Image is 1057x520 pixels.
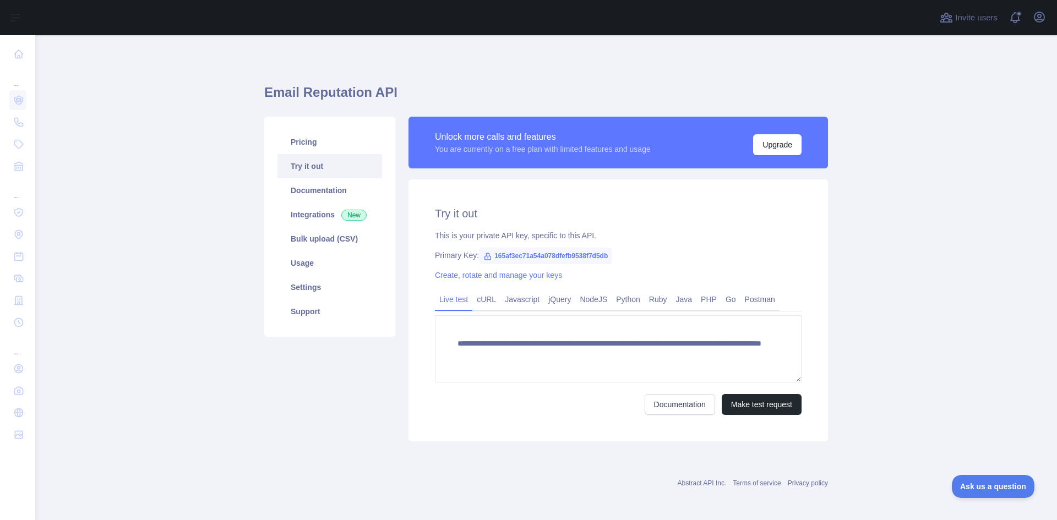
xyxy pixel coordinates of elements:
span: New [341,210,367,221]
a: Documentation [645,394,715,415]
a: NodeJS [575,291,612,308]
a: Integrations New [277,202,382,227]
a: Python [612,291,645,308]
a: cURL [472,291,500,308]
a: Java [672,291,697,308]
a: Go [721,291,740,308]
div: ... [9,66,26,88]
div: Primary Key: [435,250,802,261]
a: Bulk upload (CSV) [277,227,382,251]
div: ... [9,335,26,357]
a: Privacy policy [788,479,828,487]
iframe: Toggle Customer Support [952,475,1035,498]
a: Try it out [277,154,382,178]
a: Terms of service [733,479,781,487]
span: 165af3ec71a54a078dfefb9538f7d5db [479,248,612,264]
a: Create, rotate and manage your keys [435,271,562,280]
h2: Try it out [435,206,802,221]
a: Support [277,299,382,324]
a: Pricing [277,130,382,154]
a: Live test [435,291,472,308]
a: PHP [696,291,721,308]
div: ... [9,178,26,200]
div: This is your private API key, specific to this API. [435,230,802,241]
a: Postman [740,291,780,308]
a: Settings [277,275,382,299]
h1: Email Reputation API [264,84,828,110]
a: Abstract API Inc. [678,479,727,487]
button: Upgrade [753,134,802,155]
button: Invite users [938,9,1000,26]
span: Invite users [955,12,998,24]
button: Make test request [722,394,802,415]
a: Javascript [500,291,544,308]
a: jQuery [544,291,575,308]
a: Ruby [645,291,672,308]
a: Documentation [277,178,382,202]
div: Unlock more calls and features [435,130,651,144]
div: You are currently on a free plan with limited features and usage [435,144,651,155]
a: Usage [277,251,382,275]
